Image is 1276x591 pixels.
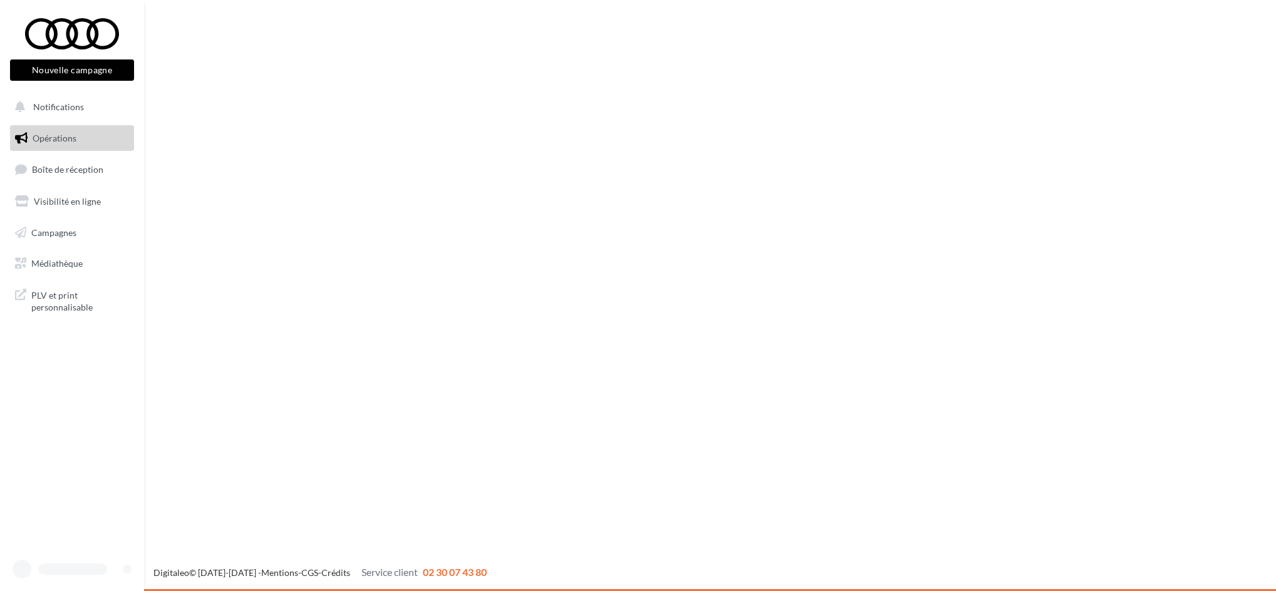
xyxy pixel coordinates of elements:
span: Médiathèque [31,258,83,269]
span: PLV et print personnalisable [31,287,129,314]
span: © [DATE]-[DATE] - - - [153,567,487,578]
a: Médiathèque [8,250,137,277]
span: Service client [361,566,418,578]
button: Nouvelle campagne [10,59,134,81]
button: Notifications [8,94,132,120]
a: Campagnes [8,220,137,246]
span: Boîte de réception [32,164,103,175]
span: Visibilité en ligne [34,196,101,207]
a: Opérations [8,125,137,152]
a: Mentions [261,567,298,578]
a: Crédits [321,567,350,578]
span: Notifications [33,101,84,112]
a: Boîte de réception [8,156,137,183]
a: Digitaleo [153,567,189,578]
a: CGS [301,567,318,578]
a: Visibilité en ligne [8,188,137,215]
a: PLV et print personnalisable [8,282,137,319]
span: Campagnes [31,227,76,237]
span: 02 30 07 43 80 [423,566,487,578]
span: Opérations [33,133,76,143]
